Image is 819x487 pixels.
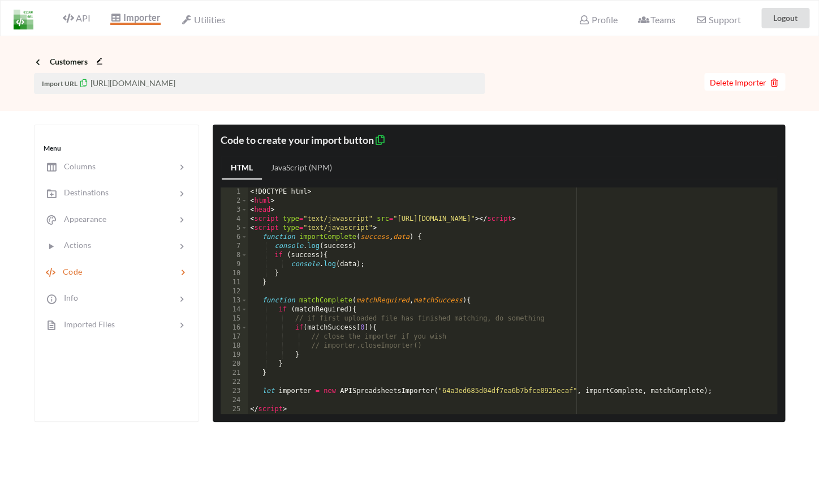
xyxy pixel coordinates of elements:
[221,269,248,278] div: 10
[221,405,248,414] div: 25
[221,260,248,269] div: 9
[221,378,248,387] div: 22
[704,73,785,91] button: Delete Importer
[221,287,248,296] div: 12
[221,196,248,206] div: 2
[57,161,96,171] span: Columns
[221,224,248,233] div: 5
[63,12,90,23] span: API
[57,293,78,302] span: Info
[222,157,262,180] a: HTML
[221,396,248,405] div: 24
[262,157,341,180] a: JavaScript (NPM)
[57,319,115,329] span: Imported Files
[221,351,248,360] div: 19
[221,369,248,378] div: 21
[221,296,248,305] div: 13
[110,12,160,23] span: Importer
[221,387,248,396] div: 23
[221,133,777,148] div: Code to create your import button
[41,79,77,88] span: Import URL
[50,57,107,66] span: Customers
[579,14,617,25] span: Profile
[710,78,779,87] span: Delete Importer
[34,73,485,94] p: [URL][DOMAIN_NAME]
[638,14,675,25] span: Teams
[181,14,225,25] span: Utilities
[221,215,248,224] div: 4
[221,314,248,323] div: 15
[221,332,248,341] div: 17
[221,305,248,314] div: 14
[57,187,109,197] span: Destinations
[14,10,33,29] img: LogoIcon.png
[57,240,91,250] span: Actions
[761,8,809,28] button: Logout
[57,214,106,224] span: Appearance
[221,206,248,215] div: 3
[44,143,189,153] div: Menu
[221,233,248,242] div: 6
[221,251,248,260] div: 8
[221,323,248,332] div: 16
[221,278,248,287] div: 11
[221,187,248,196] div: 1
[696,15,740,24] span: Support
[56,266,82,276] span: Code
[221,341,248,351] div: 18
[221,242,248,251] div: 7
[221,360,248,369] div: 20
